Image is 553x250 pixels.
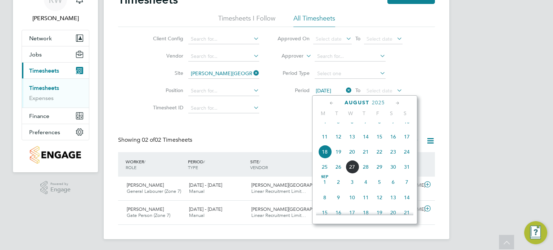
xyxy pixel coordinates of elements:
[186,155,248,174] div: PERIOD
[385,110,398,117] span: S
[316,87,331,94] span: [DATE]
[30,146,81,164] img: countryside-properties-logo-retina.png
[188,34,259,44] input: Search for...
[259,159,260,164] span: /
[151,104,183,111] label: Timesheet ID
[386,160,400,174] span: 30
[188,164,198,170] span: TYPE
[151,70,183,76] label: Site
[359,206,373,219] span: 18
[315,69,386,79] input: Select one
[318,130,332,144] span: 11
[359,191,373,204] span: 11
[29,51,42,58] span: Jobs
[400,160,414,174] span: 31
[22,63,89,78] button: Timesheets
[142,136,192,144] span: 02 Timesheets
[359,130,373,144] span: 14
[343,110,357,117] span: W
[386,175,400,189] span: 6
[142,136,155,144] span: 02 of
[127,206,164,212] span: [PERSON_NAME]
[250,164,268,170] span: VENDOR
[251,188,306,194] span: Linear Recruitment Limit…
[127,188,181,194] span: General Labourer (Zone 7)
[373,206,386,219] span: 19
[189,206,222,212] span: [DATE] - [DATE]
[29,129,60,136] span: Preferences
[400,175,414,189] span: 7
[372,100,385,106] span: 2025
[151,87,183,94] label: Position
[293,14,335,27] li: All Timesheets
[371,110,385,117] span: F
[386,191,400,204] span: 13
[345,100,369,106] span: August
[359,175,373,189] span: 4
[151,35,183,42] label: Client Config
[22,108,89,124] button: Finance
[315,51,386,62] input: Search for...
[271,53,304,60] label: Approver
[203,159,205,164] span: /
[29,85,59,91] a: Timesheets
[22,78,89,108] div: Timesheets
[386,130,400,144] span: 16
[316,110,330,117] span: M
[373,160,386,174] span: 29
[189,212,204,218] span: Manual
[22,14,89,23] span: Richard Walsh
[188,69,259,79] input: Search for...
[188,103,259,113] input: Search for...
[277,35,310,42] label: Approved On
[218,14,275,27] li: Timesheets I Follow
[318,206,332,219] span: 15
[310,179,348,191] div: £327.43
[524,221,547,244] button: Engage Resource Center
[144,159,145,164] span: /
[345,175,359,189] span: 3
[50,187,71,193] span: Engage
[29,113,49,119] span: Finance
[251,206,380,212] span: [PERSON_NAME][GEOGRAPHIC_DATA], [PERSON_NAME]…
[127,212,170,218] span: Gate Person (Zone 7)
[22,30,89,46] button: Network
[22,146,89,164] a: Go to home page
[330,110,343,117] span: T
[357,110,371,117] span: T
[189,182,222,188] span: [DATE] - [DATE]
[251,212,306,218] span: Linear Recruitment Limit…
[188,51,259,62] input: Search for...
[318,175,332,179] span: Sep
[29,67,59,74] span: Timesheets
[277,87,310,94] label: Period
[373,145,386,159] span: 22
[373,130,386,144] span: 15
[29,35,52,42] span: Network
[22,124,89,140] button: Preferences
[353,34,363,43] span: To
[367,36,392,42] span: Select date
[126,164,136,170] span: ROLE
[118,136,194,144] div: Showing
[400,145,414,159] span: 24
[40,181,71,195] a: Powered byEngage
[188,86,259,96] input: Search for...
[345,130,359,144] span: 13
[251,182,380,188] span: [PERSON_NAME][GEOGRAPHIC_DATA], [PERSON_NAME]…
[386,206,400,219] span: 20
[332,175,345,189] span: 2
[124,155,186,174] div: WORKER
[345,206,359,219] span: 17
[22,46,89,62] button: Jobs
[345,160,359,174] span: 27
[332,130,345,144] span: 12
[400,191,414,204] span: 14
[332,145,345,159] span: 19
[50,181,71,187] span: Powered by
[373,175,386,189] span: 5
[318,175,332,189] span: 1
[367,87,392,94] span: Select date
[345,145,359,159] span: 20
[373,191,386,204] span: 12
